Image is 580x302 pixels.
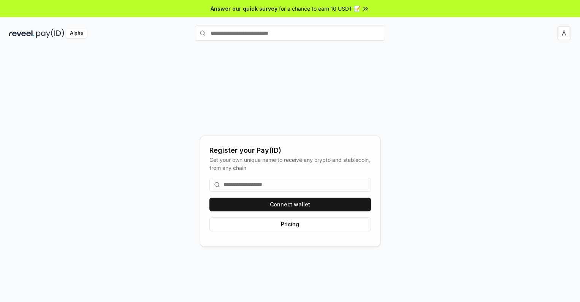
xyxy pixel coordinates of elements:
span: for a chance to earn 10 USDT 📝 [279,5,360,13]
img: pay_id [36,29,64,38]
button: Connect wallet [209,198,371,211]
div: Register your Pay(ID) [209,145,371,156]
img: reveel_dark [9,29,35,38]
div: Alpha [66,29,87,38]
button: Pricing [209,217,371,231]
span: Answer our quick survey [211,5,277,13]
div: Get your own unique name to receive any crypto and stablecoin, from any chain [209,156,371,172]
